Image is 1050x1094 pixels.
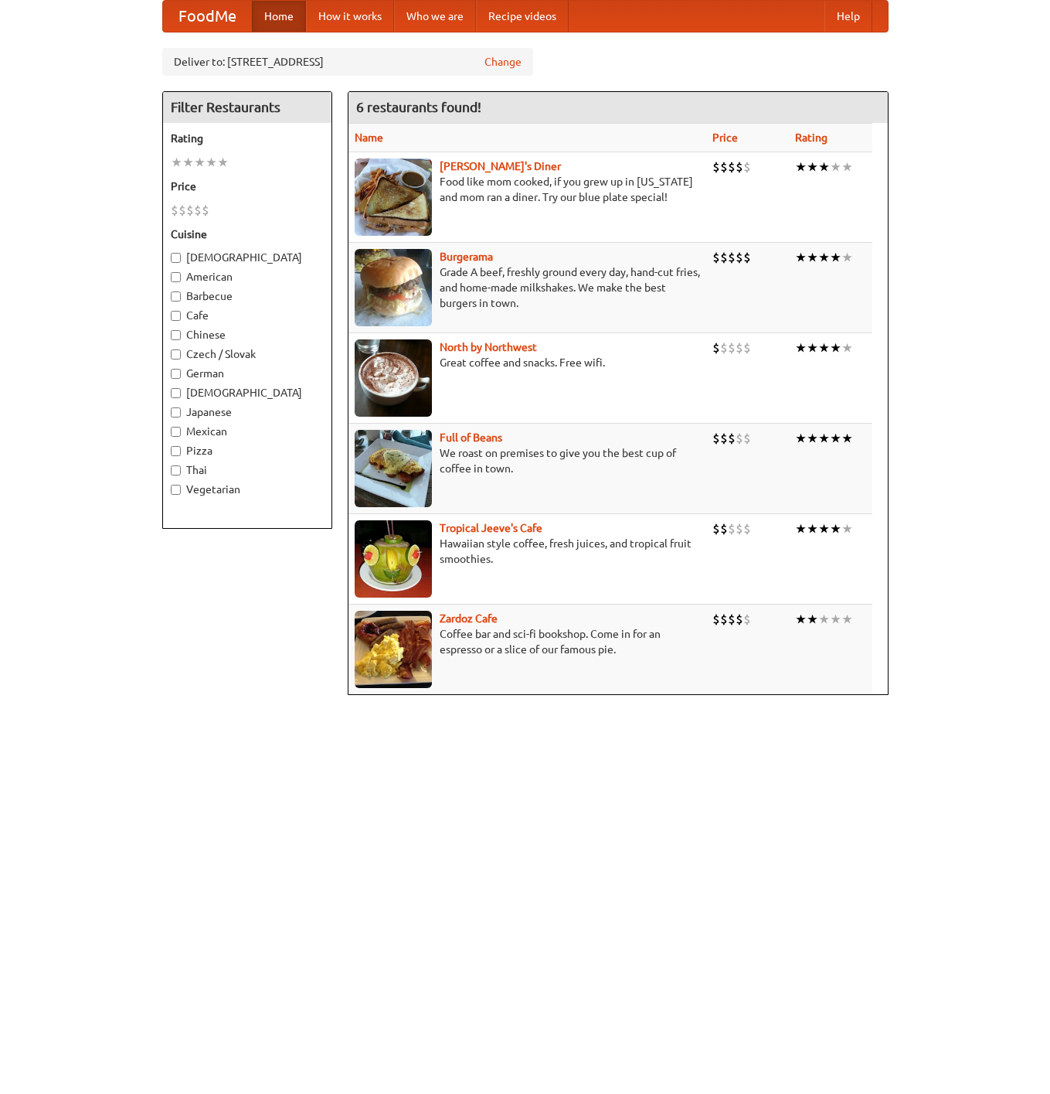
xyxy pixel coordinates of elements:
[830,430,841,447] li: ★
[355,355,700,370] p: Great coffee and snacks. Free wifi.
[818,158,830,176] li: ★
[171,250,324,265] label: [DEMOGRAPHIC_DATA]
[841,611,853,628] li: ★
[712,339,720,356] li: $
[484,54,522,70] a: Change
[440,431,502,444] a: Full of Beans
[795,131,827,144] a: Rating
[807,339,818,356] li: ★
[743,339,751,356] li: $
[171,253,181,263] input: [DEMOGRAPHIC_DATA]
[171,446,181,456] input: Pizza
[171,269,324,285] label: American
[712,611,720,628] li: $
[163,92,331,123] h4: Filter Restaurants
[728,430,736,447] li: $
[171,349,181,360] input: Czech / Slovak
[720,430,728,447] li: $
[440,250,493,263] a: Burgerama
[841,339,853,356] li: ★
[736,520,743,537] li: $
[712,520,720,537] li: $
[720,611,728,628] li: $
[818,611,830,628] li: ★
[202,202,209,219] li: $
[728,249,736,266] li: $
[171,227,324,242] h5: Cuisine
[720,158,728,176] li: $
[830,520,841,537] li: ★
[171,404,324,420] label: Japanese
[355,339,432,417] img: north.jpg
[807,611,818,628] li: ★
[355,520,432,598] img: jeeves.jpg
[743,430,751,447] li: $
[171,202,178,219] li: $
[712,430,720,447] li: $
[736,249,743,266] li: $
[440,160,561,172] b: [PERSON_NAME]'s Diner
[830,158,841,176] li: ★
[743,249,751,266] li: $
[830,249,841,266] li: ★
[795,158,807,176] li: ★
[743,158,751,176] li: $
[171,327,324,343] label: Chinese
[830,611,841,628] li: ★
[171,427,181,437] input: Mexican
[171,443,324,458] label: Pizza
[355,174,700,205] p: Food like mom cooked, if you grew up in [US_STATE] and mom ran a diner. Try our blue plate special!
[818,430,830,447] li: ★
[807,520,818,537] li: ★
[171,272,181,282] input: American
[736,611,743,628] li: $
[355,249,432,326] img: burgerama.jpg
[171,308,324,323] label: Cafe
[252,1,306,32] a: Home
[162,48,533,76] div: Deliver to: [STREET_ADDRESS]
[743,520,751,537] li: $
[818,249,830,266] li: ★
[171,369,181,379] input: German
[476,1,569,32] a: Recipe videos
[807,158,818,176] li: ★
[355,611,432,688] img: zardoz.jpg
[841,249,853,266] li: ★
[171,366,324,381] label: German
[795,611,807,628] li: ★
[720,339,728,356] li: $
[440,612,498,625] a: Zardoz Cafe
[841,158,853,176] li: ★
[841,520,853,537] li: ★
[171,465,181,475] input: Thai
[743,611,751,628] li: $
[171,462,324,478] label: Thai
[712,131,738,144] a: Price
[795,339,807,356] li: ★
[355,536,700,567] p: Hawaiian style coffee, fresh juices, and tropical fruit smoothies.
[807,249,818,266] li: ★
[736,158,743,176] li: $
[728,339,736,356] li: $
[163,1,252,32] a: FoodMe
[171,482,324,497] label: Vegetarian
[355,445,700,476] p: We roast on premises to give you the best cup of coffee in town.
[818,339,830,356] li: ★
[440,341,537,353] a: North by Northwest
[355,158,432,236] img: sallys.jpg
[171,385,324,400] label: [DEMOGRAPHIC_DATA]
[440,522,542,534] a: Tropical Jeeve's Cafe
[171,179,324,194] h5: Price
[356,100,481,114] ng-pluralize: 6 restaurants found!
[720,520,728,537] li: $
[355,131,383,144] a: Name
[355,626,700,657] p: Coffee bar and sci-fi bookshop. Come in for an espresso or a slice of our famous pie.
[194,202,202,219] li: $
[830,339,841,356] li: ★
[728,520,736,537] li: $
[795,249,807,266] li: ★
